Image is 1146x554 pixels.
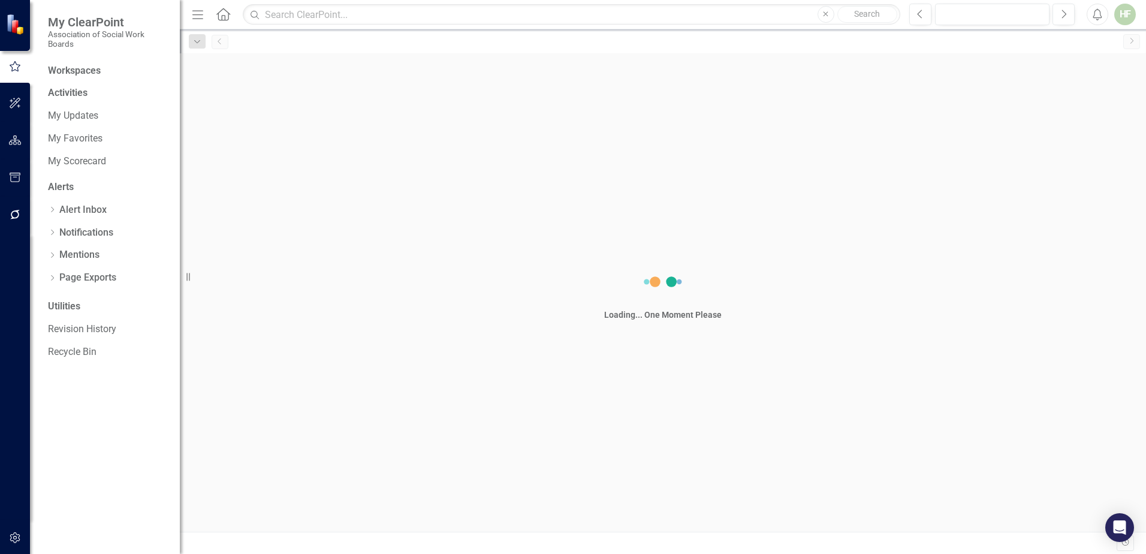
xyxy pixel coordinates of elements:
[59,203,107,217] a: Alert Inbox
[48,323,168,336] a: Revision History
[243,4,900,25] input: Search ClearPoint...
[48,64,101,78] div: Workspaces
[48,109,168,123] a: My Updates
[48,29,168,49] small: Association of Social Work Boards
[854,9,880,19] span: Search
[1114,4,1136,25] button: HF
[48,345,168,359] a: Recycle Bin
[1105,513,1134,542] div: Open Intercom Messenger
[48,132,168,146] a: My Favorites
[59,248,99,262] a: Mentions
[48,155,168,168] a: My Scorecard
[59,271,116,285] a: Page Exports
[604,309,722,321] div: Loading... One Moment Please
[48,300,168,314] div: Utilities
[837,6,897,23] button: Search
[48,180,168,194] div: Alerts
[48,15,168,29] span: My ClearPoint
[59,226,113,240] a: Notifications
[48,86,168,100] div: Activities
[6,13,27,34] img: ClearPoint Strategy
